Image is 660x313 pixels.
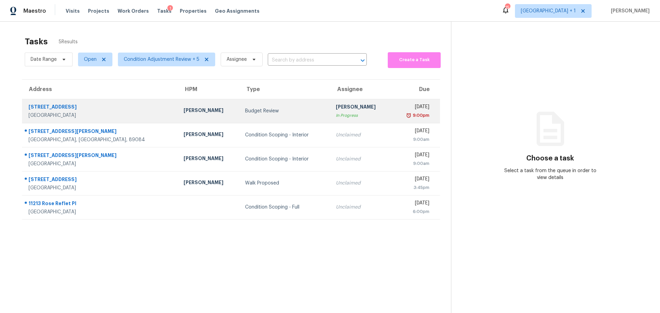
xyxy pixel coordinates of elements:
span: Create a Task [391,56,437,64]
div: Select a task from the queue in order to view details [501,167,600,181]
h2: Tasks [25,38,48,45]
span: Geo Assignments [215,8,260,14]
div: [DATE] [397,103,429,112]
span: Date Range [31,56,57,63]
span: Visits [66,8,80,14]
h3: Choose a task [526,155,574,162]
div: In Progress [336,112,387,119]
div: 15 [505,4,510,11]
div: Unclaimed [336,132,387,138]
span: Projects [88,8,109,14]
div: [STREET_ADDRESS] [29,176,173,185]
div: Condition Scoping - Full [245,204,324,211]
span: [GEOGRAPHIC_DATA] + 1 [521,8,576,14]
div: [GEOGRAPHIC_DATA] [29,185,173,191]
div: 9:00am [397,160,429,167]
div: [PERSON_NAME] [184,155,234,164]
div: [STREET_ADDRESS][PERSON_NAME] [29,152,173,160]
span: Properties [180,8,207,14]
div: [PERSON_NAME] [184,131,234,139]
button: Create a Task [388,52,441,68]
span: Open [84,56,97,63]
div: Budget Review [245,108,324,114]
span: Maestro [23,8,46,14]
div: [PERSON_NAME] [336,103,387,112]
div: [DATE] [397,127,429,136]
span: 5 Results [59,38,78,45]
input: Search by address [268,55,348,66]
div: [PERSON_NAME] [184,107,234,115]
div: [GEOGRAPHIC_DATA] [29,112,173,119]
span: [PERSON_NAME] [608,8,650,14]
div: 6:00pm [397,208,429,215]
th: Assignee [330,80,392,99]
div: 1 [167,5,173,12]
div: [GEOGRAPHIC_DATA], [GEOGRAPHIC_DATA], 89084 [29,136,173,143]
button: Open [358,56,367,65]
th: Type [240,80,330,99]
div: 3:45pm [397,184,429,191]
div: [DATE] [397,176,429,184]
div: [STREET_ADDRESS] [29,103,173,112]
th: Due [392,80,440,99]
div: 11213 Rose Reflet Pl [29,200,173,209]
div: Walk Proposed [245,180,324,187]
div: Condition Scoping - Interior [245,156,324,163]
div: Unclaimed [336,180,387,187]
div: Unclaimed [336,204,387,211]
img: Overdue Alarm Icon [406,112,411,119]
th: Address [22,80,178,99]
div: [STREET_ADDRESS][PERSON_NAME] [29,128,173,136]
div: 9:00am [397,136,429,143]
div: Unclaimed [336,156,387,163]
div: [GEOGRAPHIC_DATA] [29,209,173,215]
span: Tasks [157,9,172,13]
div: [DATE] [397,152,429,160]
th: HPM [178,80,240,99]
div: [GEOGRAPHIC_DATA] [29,160,173,167]
span: Assignee [227,56,247,63]
div: [DATE] [397,200,429,208]
div: 9:00pm [411,112,429,119]
div: Condition Scoping - Interior [245,132,324,138]
div: [PERSON_NAME] [184,179,234,188]
span: Work Orders [118,8,149,14]
span: Condition Adjustment Review + 5 [124,56,199,63]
